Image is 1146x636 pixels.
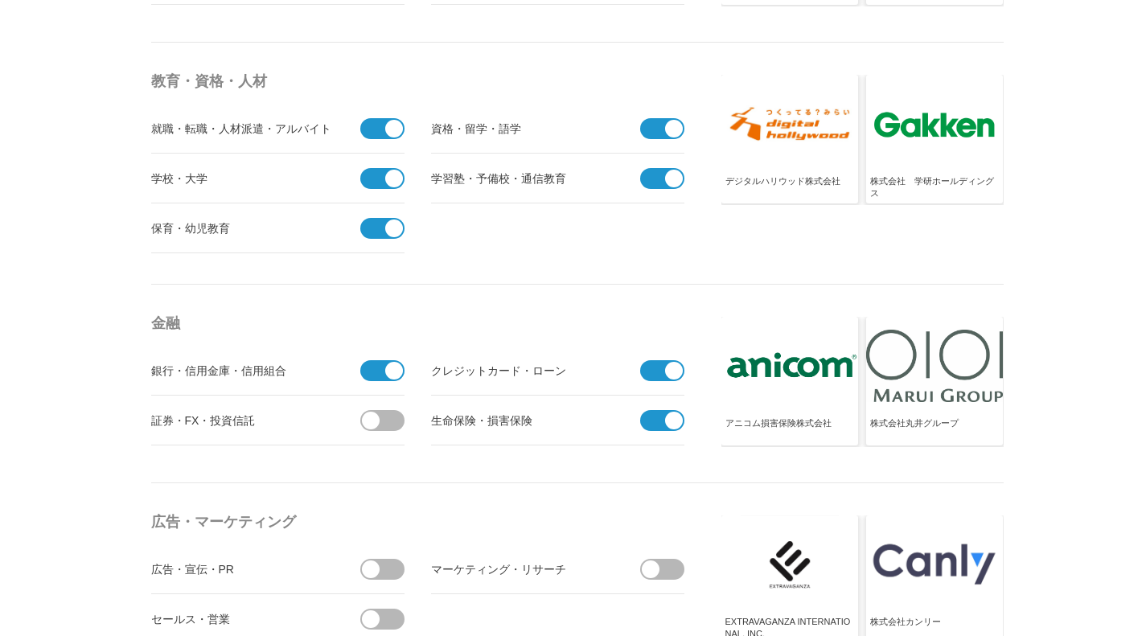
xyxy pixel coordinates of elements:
div: デジタルハリウッド株式会社 [725,175,854,201]
div: 株式会社丸井グループ [870,417,999,443]
div: 広告・宣伝・PR [151,559,332,579]
div: 株式会社 学研ホールディングス [870,175,999,201]
div: 証券・FX・投資信託 [151,410,332,430]
div: セールス・営業 [151,609,332,629]
div: クレジットカード・ローン [431,360,612,380]
div: 銀行・信用金庫・信用組合 [151,360,332,380]
div: アニコム損害保険株式会社 [725,417,854,443]
h4: 金融 [151,309,690,338]
h4: 教育・資格・人材 [151,67,690,96]
h4: 広告・マーケティング [151,507,690,536]
div: 学習塾・予備校・通信教育 [431,168,612,188]
div: 資格・留学・語学 [431,118,612,138]
div: 保育・幼児教育 [151,218,332,238]
div: 就職・転職・人材派遣・アルバイト [151,118,332,138]
div: 生命保険・損害保険 [431,410,612,430]
div: マーケティング・リサーチ [431,559,612,579]
div: 学校・大学 [151,168,332,188]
